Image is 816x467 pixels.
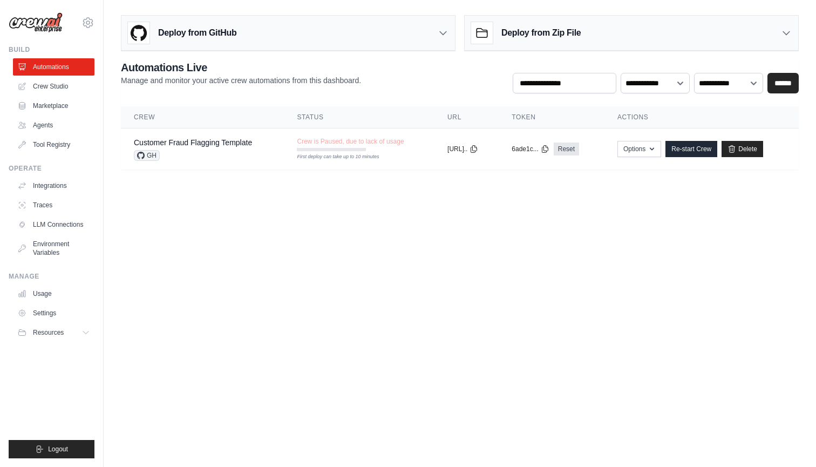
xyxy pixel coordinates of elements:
[604,106,799,128] th: Actions
[297,153,366,161] div: First deploy can take up to 10 minutes
[9,272,94,281] div: Manage
[434,106,499,128] th: URL
[9,45,94,54] div: Build
[9,12,63,33] img: Logo
[13,324,94,341] button: Resources
[13,78,94,95] a: Crew Studio
[501,26,581,39] h3: Deploy from Zip File
[665,141,717,157] a: Re-start Crew
[158,26,236,39] h3: Deploy from GitHub
[33,328,64,337] span: Resources
[13,197,94,214] a: Traces
[48,445,68,454] span: Logout
[121,75,361,86] p: Manage and monitor your active crew automations from this dashboard.
[297,137,404,146] span: Crew is Paused, due to lack of usage
[13,117,94,134] a: Agents
[121,60,361,75] h2: Automations Live
[13,97,94,114] a: Marketplace
[134,150,160,161] span: GH
[134,138,252,147] a: Customer Fraud Flagging Template
[121,106,284,128] th: Crew
[554,143,579,155] a: Reset
[13,177,94,194] a: Integrations
[13,285,94,302] a: Usage
[284,106,434,128] th: Status
[13,216,94,233] a: LLM Connections
[512,145,549,153] button: 6ade1c...
[13,136,94,153] a: Tool Registry
[9,440,94,458] button: Logout
[13,58,94,76] a: Automations
[13,235,94,261] a: Environment Variables
[9,164,94,173] div: Operate
[499,106,604,128] th: Token
[128,22,149,44] img: GitHub Logo
[617,141,661,157] button: Options
[13,304,94,322] a: Settings
[722,141,763,157] a: Delete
